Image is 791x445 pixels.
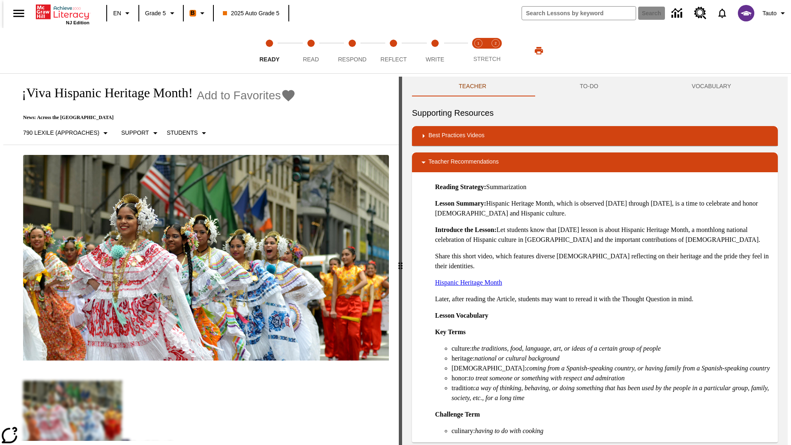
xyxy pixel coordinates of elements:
[526,43,552,58] button: Print
[412,152,778,172] div: Teacher Recommendations
[645,77,778,96] button: VOCABULARY
[167,129,198,137] p: Students
[435,312,488,319] strong: Lesson Vocabulary
[473,56,501,62] span: STRETCH
[452,384,769,401] em: a way of thinking, behaving, or doing something that has been used by the people in a particular ...
[428,157,498,167] p: Teacher Recommendations
[475,355,559,362] em: national or cultural background
[522,7,636,20] input: search field
[469,375,625,382] em: to treat someone or something with respect and admiration
[435,226,496,233] strong: Introduce the Lesson:
[370,28,417,73] button: Reflect step 4 of 5
[733,2,759,24] button: Select a new avatar
[191,8,195,18] span: B
[3,77,399,441] div: reading
[23,155,389,361] img: A photograph of Hispanic women participating in a parade celebrating Hispanic culture. The women ...
[452,354,771,363] li: heritage:
[452,426,771,436] li: culinary:
[435,279,502,286] a: Hispanic Heritage Month
[412,126,778,146] div: Best Practices Videos
[113,9,121,18] span: EN
[484,28,508,73] button: Stretch Respond step 2 of 2
[66,20,89,25] span: NJ Edition
[303,56,319,63] span: Read
[435,200,486,207] strong: Lesson Summary:
[533,77,645,96] button: TO-DO
[121,129,149,137] p: Support
[435,411,480,418] strong: Challenge Term
[13,115,296,121] p: News: Across the [GEOGRAPHIC_DATA]
[20,126,114,141] button: Select Lexile, 790 Lexile (Approaches)
[412,77,533,96] button: Teacher
[246,28,293,73] button: Ready step 1 of 5
[689,2,711,24] a: Resource Center, Will open in new tab
[475,427,543,434] em: having to do with cooking
[494,41,496,45] text: 2
[7,1,31,26] button: Open side menu
[435,294,771,304] p: Later, after reading the Article, students may want to reread it with the Thought Question in mind.
[260,56,280,63] span: Ready
[426,56,444,63] span: Write
[452,383,771,403] li: tradition:
[466,28,490,73] button: Stretch Read step 1 of 2
[412,77,778,96] div: Instructional Panel Tabs
[412,106,778,119] h6: Supporting Resources
[118,126,163,141] button: Scaffolds, Support
[164,126,212,141] button: Select Student
[186,6,211,21] button: Boost Class color is orange. Change class color
[452,363,771,373] li: [DEMOGRAPHIC_DATA]:
[738,5,754,21] img: avatar image
[381,56,407,63] span: Reflect
[452,344,771,354] li: culture:
[711,2,733,24] a: Notifications
[145,9,166,18] span: Grade 5
[411,28,459,73] button: Write step 5 of 5
[759,6,791,21] button: Profile/Settings
[428,131,484,141] p: Best Practices Videos
[477,41,479,45] text: 1
[452,373,771,383] li: honor:
[197,89,281,102] span: Add to Favorites
[197,88,296,103] button: Add to Favorites - ¡Viva Hispanic Heritage Month!
[13,85,193,101] h1: ¡Viva Hispanic Heritage Month!
[435,328,466,335] strong: Key Terms
[328,28,376,73] button: Respond step 3 of 5
[338,56,366,63] span: Respond
[763,9,777,18] span: Tauto
[399,77,402,445] div: Press Enter or Spacebar and then press right and left arrow keys to move the slider
[110,6,136,21] button: Language: EN, Select a language
[435,199,771,218] p: Hispanic Heritage Month, which is observed [DATE] through [DATE], is a time to celebrate and hono...
[472,345,661,352] em: the traditions, food, language, art, or ideas of a certain group of people
[435,225,771,245] p: Let students know that [DATE] lesson is about Hispanic Heritage Month, a monthlong national celeb...
[435,183,486,190] strong: Reading Strategy:
[287,28,335,73] button: Read step 2 of 5
[142,6,180,21] button: Grade: Grade 5, Select a grade
[667,2,689,25] a: Data Center
[402,77,788,445] div: activity
[223,9,280,18] span: 2025 Auto Grade 5
[23,129,99,137] p: 790 Lexile (Approaches)
[435,251,771,271] p: Share this short video, which features diverse [DEMOGRAPHIC_DATA] reflecting on their heritage an...
[527,365,770,372] em: coming from a Spanish-speaking country, or having family from a Spanish-speaking country
[36,3,89,25] div: Home
[435,182,771,192] p: Summarization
